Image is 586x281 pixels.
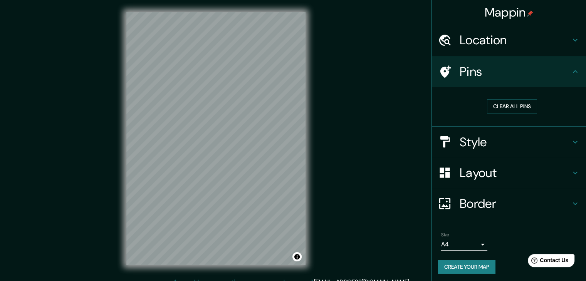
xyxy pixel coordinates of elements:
h4: Pins [460,64,571,79]
h4: Layout [460,165,571,181]
label: Size [441,231,449,238]
canvas: Map [126,12,306,265]
div: A4 [441,238,487,251]
h4: Style [460,134,571,150]
div: Location [432,25,586,55]
div: Pins [432,56,586,87]
button: Toggle attribution [292,252,302,261]
div: Style [432,127,586,157]
button: Clear all pins [487,99,537,114]
h4: Location [460,32,571,48]
h4: Border [460,196,571,211]
div: Layout [432,157,586,188]
div: Border [432,188,586,219]
button: Create your map [438,260,495,274]
iframe: Help widget launcher [517,251,578,273]
h4: Mappin [485,5,534,20]
img: pin-icon.png [527,10,533,17]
